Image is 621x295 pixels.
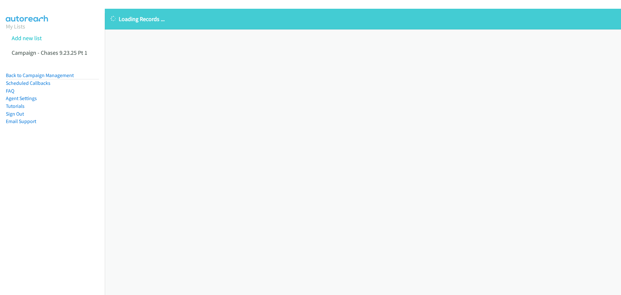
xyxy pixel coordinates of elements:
[12,34,42,42] a: Add new list
[6,80,50,86] a: Scheduled Callbacks
[6,88,14,94] a: FAQ
[111,15,615,23] p: Loading Records ...
[6,95,37,101] a: Agent Settings
[6,72,74,78] a: Back to Campaign Management
[12,49,87,56] a: Campaign - Chases 9.23.25 Pt 1
[6,103,25,109] a: Tutorials
[6,23,25,30] a: My Lists
[6,118,36,124] a: Email Support
[6,111,24,117] a: Sign Out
